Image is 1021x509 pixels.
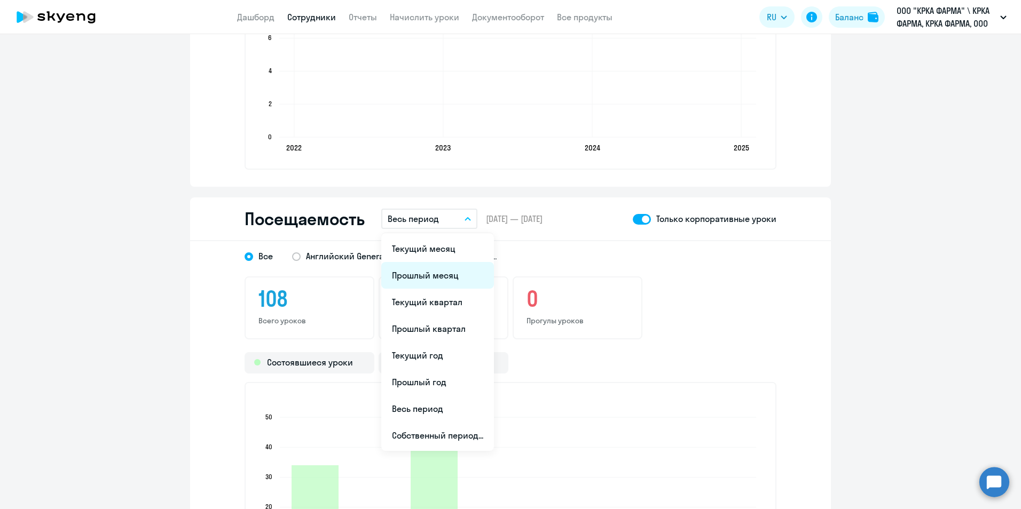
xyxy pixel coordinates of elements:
[258,286,360,312] h3: 108
[253,250,273,263] span: Все
[265,413,272,421] text: 50
[269,67,272,75] text: 4
[379,352,508,373] div: Прогулы
[390,12,459,22] a: Начислить уроки
[287,12,336,22] a: Сотрудники
[388,212,439,225] p: Весь период
[265,443,272,451] text: 40
[269,100,272,108] text: 2
[306,250,386,262] span: Английский General
[486,213,543,225] span: [DATE] — [DATE]
[268,133,272,141] text: 0
[237,12,274,22] a: Дашборд
[381,209,477,229] button: Весь период
[897,4,996,30] p: ООО "КРКА ФАРМА" \ КРКА ФАРМА, КРКА ФАРМА, ООО
[435,143,451,153] text: 2023
[286,143,302,153] text: 2022
[557,12,612,22] a: Все продукты
[835,11,863,23] div: Баланс
[245,352,374,373] div: Состоявшиеся уроки
[868,12,878,22] img: balance
[656,212,776,225] p: Только корпоративные уроки
[585,143,600,153] text: 2024
[265,473,272,481] text: 30
[258,316,360,325] p: Всего уроков
[734,143,749,153] text: 2025
[268,34,272,42] text: 6
[245,208,364,229] h2: Посещаемость
[767,11,776,23] span: RU
[891,4,1012,30] button: ООО "КРКА ФАРМА" \ КРКА ФАРМА, КРКА ФАРМА, ООО
[527,286,629,312] h3: 0
[381,233,494,451] ul: RU
[472,12,544,22] a: Документооборот
[527,316,629,325] p: Прогулы уроков
[759,6,795,28] button: RU
[829,6,885,28] button: Балансbalance
[349,12,377,22] a: Отчеты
